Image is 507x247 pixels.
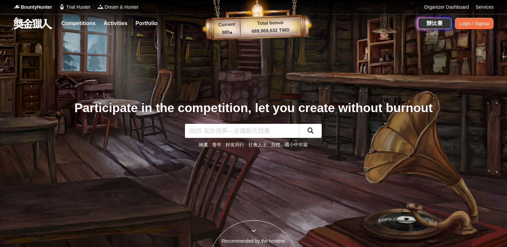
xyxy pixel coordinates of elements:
a: Activities [101,19,130,28]
a: Competitions [59,19,98,28]
a: 繪畫 [199,142,208,147]
input: 2025 反詐視界—全國影片競賽 [185,124,299,138]
img: Logo [59,3,65,10]
p: Total bonus [240,18,301,27]
a: Organizer Dashboard [424,4,469,11]
a: 社會人士 [248,142,267,147]
a: 好友同行 [226,142,244,147]
span: BountyHunter [21,4,52,11]
a: 國小中年級 [284,142,308,147]
a: Portfolio [133,19,160,28]
a: 辦比賽 [418,18,451,29]
a: 自然 [271,142,280,147]
p: 689,969,632 TWD [240,26,301,35]
p: 985 ▴ [213,28,241,36]
a: LogoDream & Hunter [97,4,138,11]
a: LogoTrial Hunter [59,4,90,11]
p: Current [213,21,240,29]
a: Services [476,4,494,11]
span: Dream & Hunter [105,4,138,11]
div: Participate in the competition, let you create without burnout [74,99,433,117]
div: Recommended by the hostess [209,238,299,245]
img: Logo [13,3,20,10]
a: LogoBountyHunter [13,4,52,11]
div: Login / Signup [455,18,494,29]
a: 青年 [212,142,221,147]
span: Trial Hunter [66,4,90,11]
img: Logo [97,3,104,10]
